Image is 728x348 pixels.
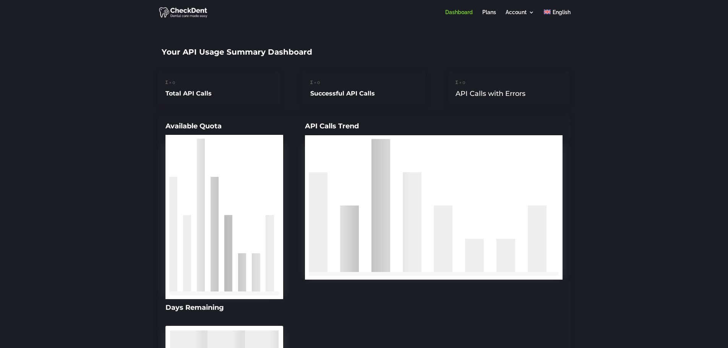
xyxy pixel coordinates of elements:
p: Successful API Calls [310,90,417,97]
strong: Available Quota [165,122,222,130]
strong: Days Remaining [165,303,224,312]
p: Your API Usage Summary Dashboard [162,49,571,55]
span: 0 [317,80,320,85]
a: English [544,10,570,24]
strong: API Calls Trend [305,122,359,130]
img: CheckDent AI [159,6,208,18]
span: English [553,9,571,15]
p: Total API Calls [165,90,272,97]
a: Account [506,10,534,24]
span: 0 [462,80,465,85]
p: API Calls with Errors [456,90,563,97]
strong: ∑ = [165,80,171,85]
a: Dashboard [445,10,473,24]
strong: ∑ = [456,80,461,85]
span: 0 [172,80,175,85]
a: Plans [482,10,496,24]
strong: ∑ = [310,80,316,85]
